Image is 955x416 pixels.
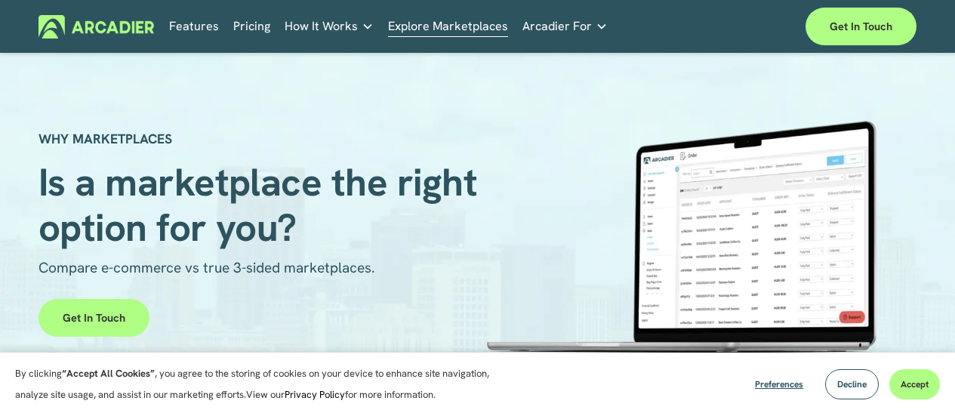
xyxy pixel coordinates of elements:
[825,369,879,399] button: Decline
[889,369,940,399] button: Accept
[388,15,508,39] a: Explore Marketplaces
[806,8,916,45] a: Get in touch
[169,15,219,39] a: Features
[39,15,154,39] img: Arcadier
[522,15,608,39] a: folder dropdown
[744,369,815,399] button: Preferences
[522,16,592,37] span: Arcadier For
[233,15,270,39] a: Pricing
[39,258,375,277] span: Compare e-commerce vs true 3-sided marketplaces.
[285,16,358,37] span: How It Works
[15,363,506,405] p: By clicking , you agree to the storing of cookies on your device to enhance site navigation, anal...
[755,378,803,390] span: Preferences
[285,388,345,401] a: Privacy Policy
[39,299,149,337] a: Get in touch
[39,130,172,147] strong: WHY MARKETPLACES
[39,157,487,252] span: Is a marketplace the right option for you?
[901,378,929,390] span: Accept
[62,367,155,380] strong: “Accept All Cookies”
[285,15,374,39] a: folder dropdown
[837,378,867,390] span: Decline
